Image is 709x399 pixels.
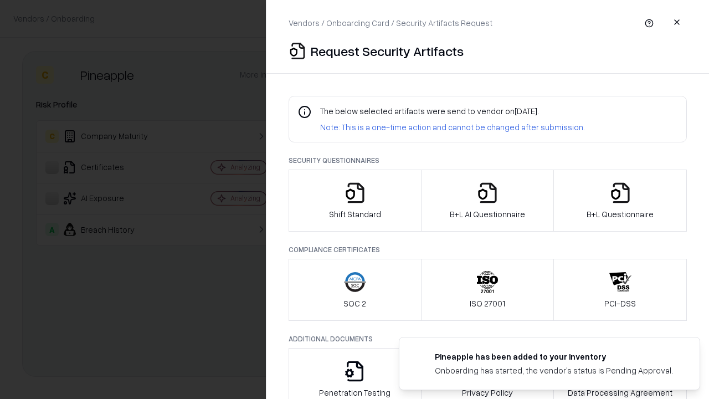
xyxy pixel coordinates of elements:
button: ISO 27001 [421,259,554,321]
p: Penetration Testing [319,387,391,398]
button: SOC 2 [289,259,422,321]
p: Note: This is a one-time action and cannot be changed after submission. [320,121,585,133]
div: Pineapple has been added to your inventory [435,351,673,362]
p: B+L Questionnaire [587,208,654,220]
p: PCI-DSS [604,298,636,309]
div: Onboarding has started, the vendor's status is Pending Approval. [435,365,673,376]
button: Shift Standard [289,170,422,232]
p: Privacy Policy [462,387,513,398]
p: B+L AI Questionnaire [450,208,525,220]
p: ISO 27001 [470,298,505,309]
p: SOC 2 [343,298,366,309]
p: Additional Documents [289,334,687,344]
p: Compliance Certificates [289,245,687,254]
button: B+L AI Questionnaire [421,170,554,232]
p: Security Questionnaires [289,156,687,165]
button: PCI-DSS [553,259,687,321]
p: Data Processing Agreement [568,387,672,398]
p: Shift Standard [329,208,381,220]
p: Vendors / Onboarding Card / Security Artifacts Request [289,17,492,29]
button: B+L Questionnaire [553,170,687,232]
img: pineappleenergy.com [413,351,426,364]
p: Request Security Artifacts [311,42,464,60]
p: The below selected artifacts were send to vendor on [DATE] . [320,105,585,117]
